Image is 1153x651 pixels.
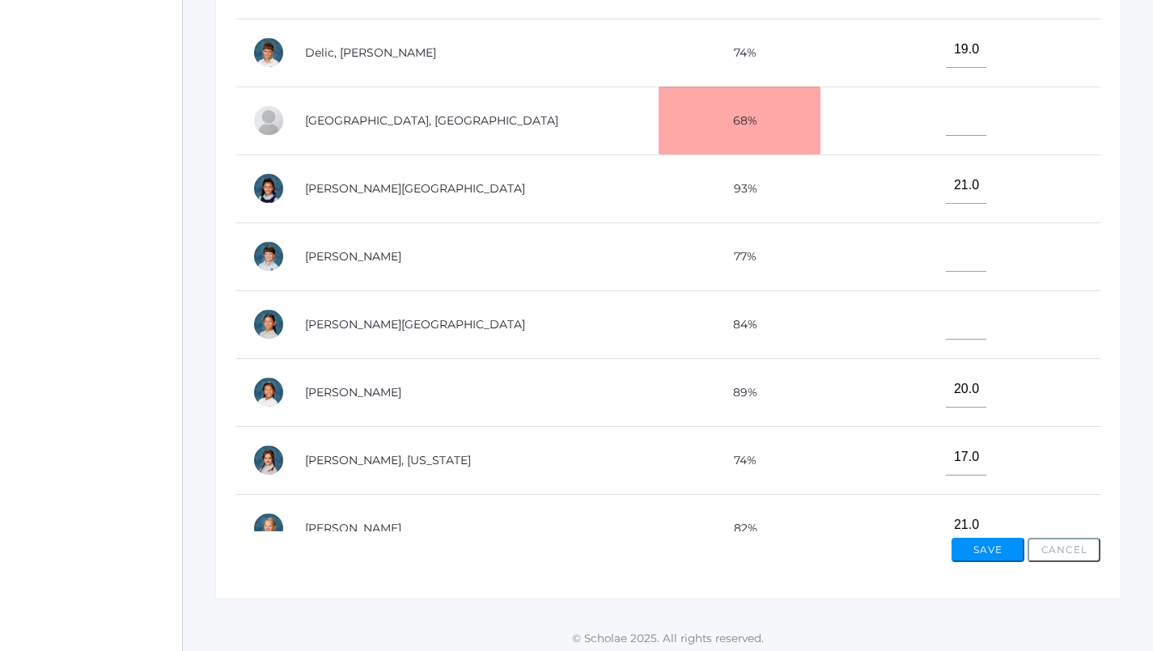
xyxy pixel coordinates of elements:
[1028,538,1100,562] button: Cancel
[305,453,471,467] a: [PERSON_NAME], [US_STATE]
[252,172,285,205] div: Victoria Harutyunyan
[659,426,820,494] td: 74%
[305,317,525,332] a: [PERSON_NAME][GEOGRAPHIC_DATA]
[659,222,820,290] td: 77%
[305,385,401,399] a: [PERSON_NAME]
[659,494,820,562] td: 82%
[659,358,820,426] td: 89%
[659,154,820,222] td: 93%
[659,19,820,87] td: 74%
[252,104,285,137] div: Easton Ferris
[305,249,401,264] a: [PERSON_NAME]
[252,444,285,476] div: Georgia Lee
[252,240,285,273] div: William Hibbard
[305,521,401,535] a: [PERSON_NAME]
[305,181,525,196] a: [PERSON_NAME][GEOGRAPHIC_DATA]
[659,290,820,358] td: 84%
[305,45,436,60] a: Delic, [PERSON_NAME]
[952,538,1024,562] button: Save
[305,113,558,128] a: [GEOGRAPHIC_DATA], [GEOGRAPHIC_DATA]
[252,512,285,544] div: Chloe Lewis
[252,308,285,340] div: Sofia La Rosa
[659,87,820,154] td: 68%
[252,36,285,69] div: Luka Delic
[252,376,285,408] div: Lila Lau
[183,630,1153,646] p: © Scholae 2025. All rights reserved.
